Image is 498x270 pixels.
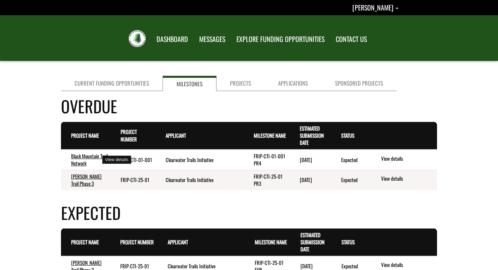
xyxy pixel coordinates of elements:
td: Clearwater Trails Initiative [155,170,244,190]
a: Projects [216,76,265,91]
td: Expected [331,170,370,190]
td: 9/1/2025 [290,150,331,170]
a: MESSAGES [194,31,230,48]
a: Applicant [166,132,186,139]
a: View details [381,175,434,183]
img: FRIAA Submissions Portal [129,30,146,47]
h4: Expected [61,201,437,225]
td: action menu [370,150,437,170]
th: Actions [370,228,437,256]
a: EXPLORE FUNDING OPPORTUNITIES [231,31,330,48]
a: Current Funding Opportunities [61,76,163,91]
a: Estimated Submission Date [300,231,325,253]
time: [DATE] [300,176,312,183]
td: action menu [370,170,437,190]
nav: Main Navigation [150,29,372,48]
a: Project Number [120,238,154,246]
div: View details [102,156,131,164]
a: Applications [265,76,321,91]
time: [DATE] [300,262,313,270]
a: DASHBOARD [151,31,193,48]
h4: Overdue [61,94,437,118]
a: Milestone Name [255,238,287,246]
td: Black Mountain Trail Network [61,150,110,170]
td: 6/30/2025 [290,170,331,190]
a: Sponsored Projects [321,76,397,91]
a: Project Number [121,128,137,142]
td: Clearwater Trails Initiative [155,150,244,170]
a: [PERSON_NAME] Trail Phase 3 [71,173,102,187]
a: CONTACT US [331,31,372,48]
th: Actions [370,122,437,150]
td: Expected [331,150,370,170]
a: Black Mountain Trail Network [71,152,108,167]
a: Status [341,238,355,246]
a: Dennis Landon [352,2,398,13]
a: Project Name [71,238,99,246]
td: FRIP-CTI-01-001 [110,150,155,170]
time: [DATE] [300,156,312,163]
a: Milestones [163,76,216,91]
td: FRIP-CTI-25-01 [110,170,155,190]
td: Meadows Trail Phase 3 [61,170,110,190]
td: FRIP-CTI-25-01 PR3 [244,170,290,190]
a: Status [341,132,354,139]
a: Milestone Name [254,132,286,139]
a: Applicant [168,238,188,246]
a: View details [381,261,434,269]
a: View details [381,155,434,163]
span: [PERSON_NAME] [352,2,393,13]
td: FRIP-CTI-01-001 PR4 [244,150,290,170]
a: Project Name [71,132,99,139]
a: Estimated Submission Date [300,125,324,147]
